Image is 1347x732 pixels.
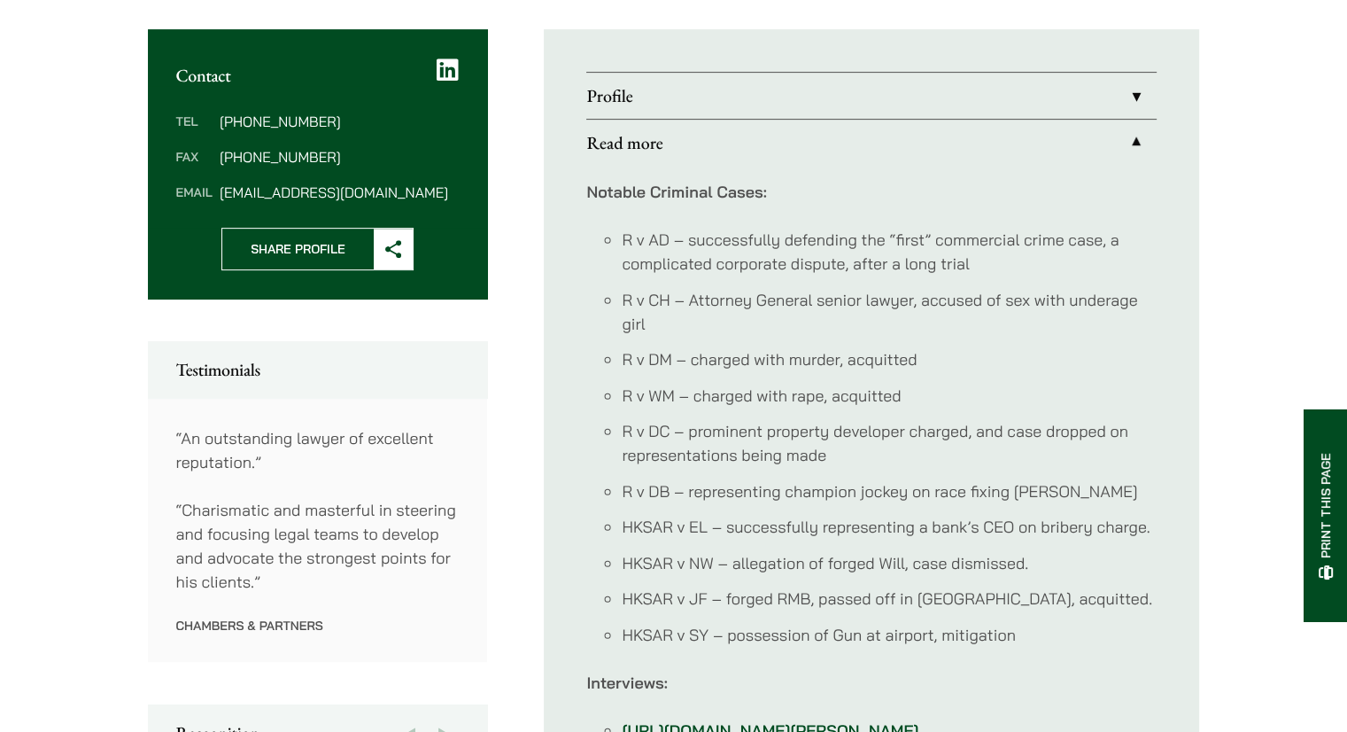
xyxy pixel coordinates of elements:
[586,673,668,693] strong: Interviews:
[622,623,1157,647] li: HKSAR v SY – possession of Gun at airport, mitigation
[622,515,1157,539] li: HKSAR v EL – successfully representing a bank’s CEO on bribery charge.
[176,618,460,634] p: Chambers & Partners
[586,73,1157,119] a: Profile
[622,419,1157,467] li: R v DC – prominent property developer charged, and case dropped on representations being made
[176,65,460,86] h2: Contact
[586,120,1157,166] a: Read more
[622,384,1157,408] li: R v WM – charged with rape, acquitted
[176,114,213,150] dt: Tel
[220,114,459,128] dd: [PHONE_NUMBER]
[622,228,1157,276] li: R v AD – successfully defending the “first” commercial crime case, a complicated corporate disput...
[586,182,766,202] strong: Notable Criminal Cases:
[176,498,460,594] p: “Charismatic and masterful in steering and focusing legal teams to develop and advocate the stron...
[220,185,459,199] dd: [EMAIL_ADDRESS][DOMAIN_NAME]
[221,228,414,270] button: Share Profile
[437,58,459,82] a: LinkedIn
[622,587,1157,611] li: HKSAR v JF – forged RMB, passed off in [GEOGRAPHIC_DATA], acquitted.
[622,479,1157,503] li: R v DB – representing champion jockey on race fixing [PERSON_NAME]
[622,288,1157,336] li: R v CH – Attorney General senior lawyer, accused of sex with underage girl
[220,150,459,164] dd: [PHONE_NUMBER]
[622,347,1157,371] li: R v DM – charged with murder, acquitted
[222,229,374,269] span: Share Profile
[176,185,213,199] dt: Email
[176,426,460,474] p: “An outstanding lawyer of excellent reputation.”
[176,359,460,380] h2: Testimonials
[176,150,213,185] dt: Fax
[622,551,1157,575] li: HKSAR v NW – allegation of forged Will, case dismissed.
